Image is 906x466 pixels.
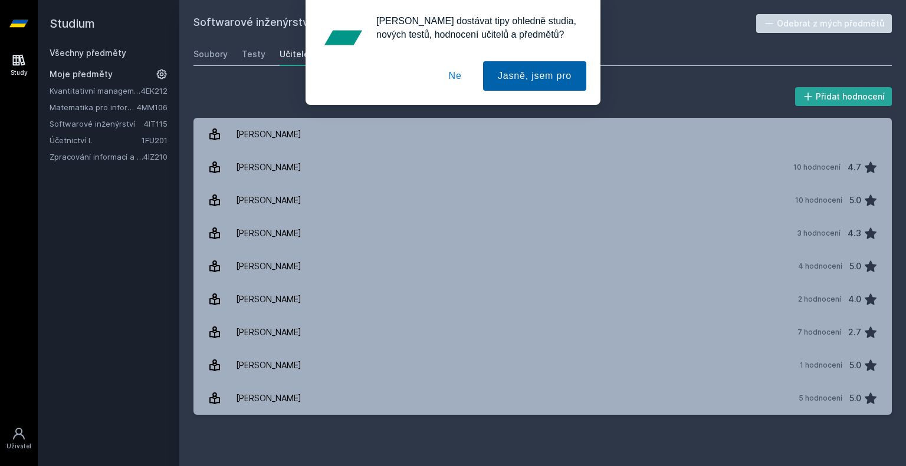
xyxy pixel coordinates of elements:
a: Zpracování informací a znalostí [50,151,143,163]
div: [PERSON_NAME] [236,189,301,212]
div: 7 hodnocení [797,328,841,337]
div: [PERSON_NAME] [236,156,301,179]
a: [PERSON_NAME] 4 hodnocení 5.0 [193,250,892,283]
div: 10 hodnocení [795,196,842,205]
div: 3 hodnocení [797,229,841,238]
div: [PERSON_NAME] [236,222,301,245]
a: 1FU201 [142,135,168,145]
div: 4.0 [848,287,861,311]
div: [PERSON_NAME] [236,123,301,146]
a: [PERSON_NAME] 5 hodnocení 5.0 [193,382,892,415]
a: [PERSON_NAME] 3 hodnocení 4.3 [193,217,892,250]
div: [PERSON_NAME] dostávat tipy ohledně studia, nových testů, hodnocení učitelů a předmětů? [367,14,586,41]
a: [PERSON_NAME] 1 hodnocení 5.0 [193,349,892,382]
div: [PERSON_NAME] [236,287,301,311]
div: Uživatel [6,442,31,451]
button: Jasně, jsem pro [483,61,586,91]
a: [PERSON_NAME] 7 hodnocení 2.7 [193,316,892,349]
a: 4IZ210 [143,152,168,161]
div: 5.0 [849,255,861,278]
div: 4 hodnocení [798,262,842,271]
div: 5.0 [849,189,861,212]
div: 2 hodnocení [798,295,841,304]
div: [PERSON_NAME] [236,255,301,278]
div: [PERSON_NAME] [236,386,301,410]
div: 5 hodnocení [799,394,842,403]
a: Uživatel [2,421,35,457]
div: 1 hodnocení [800,361,842,370]
div: 5.0 [849,353,861,377]
button: Ne [434,61,477,91]
div: 5.0 [849,386,861,410]
a: 4IT115 [144,119,168,128]
div: 2.7 [848,320,861,344]
div: 10 hodnocení [793,163,841,172]
div: [PERSON_NAME] [236,320,301,344]
a: [PERSON_NAME] [193,118,892,151]
a: Softwarové inženýrství [50,118,144,130]
a: 4MM106 [137,103,168,112]
a: [PERSON_NAME] 10 hodnocení 5.0 [193,184,892,217]
div: 4.3 [848,222,861,245]
a: [PERSON_NAME] 10 hodnocení 4.7 [193,151,892,184]
a: [PERSON_NAME] 2 hodnocení 4.0 [193,283,892,316]
a: Účetnictví I. [50,134,142,146]
div: 4.7 [848,156,861,179]
a: Matematika pro informatiky [50,101,137,113]
img: notification icon [320,14,367,61]
div: [PERSON_NAME] [236,353,301,377]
